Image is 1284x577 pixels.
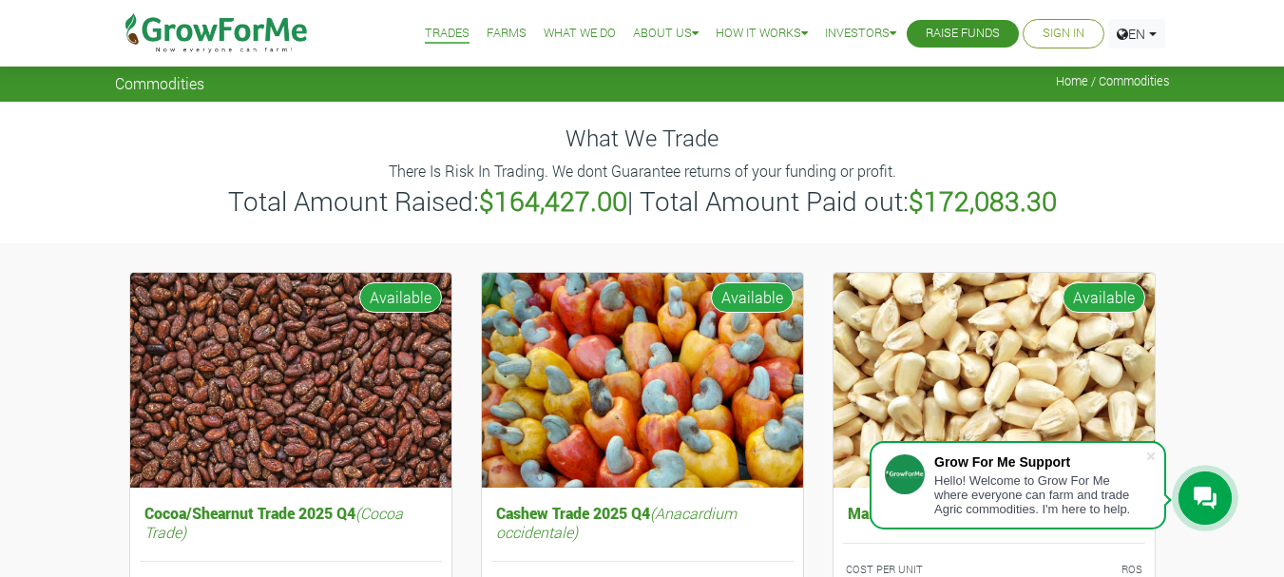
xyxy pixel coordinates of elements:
b: $172,083.30 [909,183,1057,219]
a: Sign In [1043,24,1084,44]
a: What We Do [544,24,616,44]
img: growforme image [834,273,1155,489]
span: Home / Commodities [1056,74,1170,88]
div: Hello! Welcome to Grow For Me where everyone can farm and trade Agric commodities. I'm here to help. [934,473,1145,516]
h5: Maize Trade 2025 Q4 [843,499,1145,527]
h5: Cocoa/Shearnut Trade 2025 Q4 [140,499,442,545]
span: Available [1063,282,1145,313]
div: Grow For Me Support [934,454,1145,470]
b: $164,427.00 [479,183,627,219]
a: Trades [425,24,470,44]
p: There Is Risk In Trading. We dont Guarantee returns of your funding or profit. [118,160,1167,183]
img: growforme image [130,273,451,489]
a: Investors [825,24,896,44]
a: About Us [633,24,699,44]
h5: Cashew Trade 2025 Q4 [491,499,794,545]
span: Available [711,282,794,313]
a: Farms [487,24,527,44]
h3: Total Amount Raised: | Total Amount Paid out: [118,185,1167,218]
a: Raise Funds [926,24,1000,44]
i: (Cocoa Trade) [144,503,403,541]
a: How it Works [716,24,808,44]
i: (Anacardium occidentale) [496,503,737,541]
img: growforme image [482,273,803,489]
span: Available [359,282,442,313]
h4: What We Trade [115,125,1170,152]
span: Commodities [115,74,204,92]
a: EN [1108,19,1165,48]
